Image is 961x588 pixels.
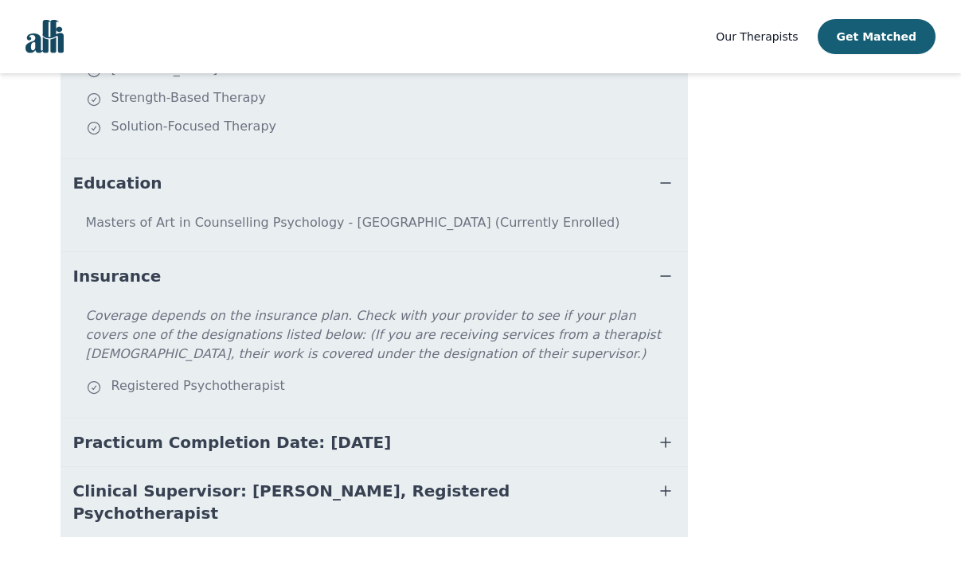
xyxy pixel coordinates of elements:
li: Solution-Focused Therapy [86,117,682,139]
p: Masters of Art in Counselling Psychology - [GEOGRAPHIC_DATA] (Currently Enrolled) [67,213,682,245]
a: Our Therapists [716,27,798,46]
span: Practicum Completion Date: [DATE] [73,431,392,454]
span: Clinical Supervisor: [PERSON_NAME], Registered Psychotherapist [73,480,637,524]
button: Get Matched [818,19,936,54]
button: Education [61,159,688,207]
p: Coverage depends on the insurance plan. Check with your provider to see if your plan covers one o... [86,306,682,376]
button: Clinical Supervisor: [PERSON_NAME], Registered Psychotherapist [61,467,688,537]
button: Insurance [61,252,688,300]
button: Practicum Completion Date: [DATE] [61,419,688,466]
li: Strength-Based Therapy [86,88,682,111]
span: Insurance [73,265,162,287]
span: Our Therapists [716,30,798,43]
div: Registered Psychotherapist [86,376,682,399]
img: alli logo [25,20,64,53]
span: Education [73,172,162,194]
